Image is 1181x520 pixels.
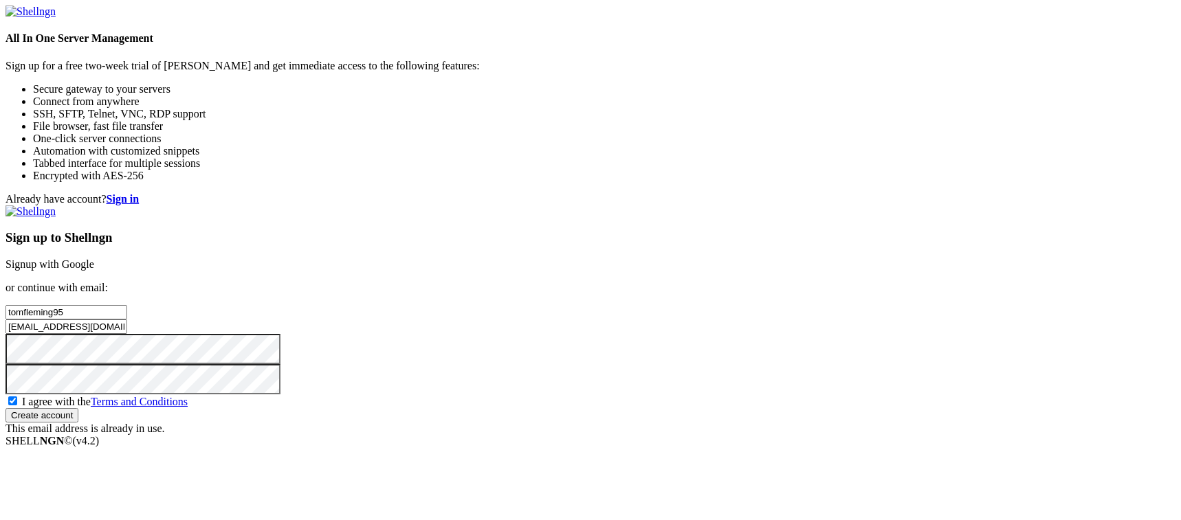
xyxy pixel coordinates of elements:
[33,95,1176,108] li: Connect from anywhere
[33,170,1176,182] li: Encrypted with AES-256
[33,120,1176,133] li: File browser, fast file transfer
[73,435,100,446] span: 4.2.0
[5,305,127,319] input: Full name
[33,145,1176,157] li: Automation with customized snippets
[22,396,188,407] span: I agree with the
[40,435,65,446] b: NGN
[5,282,1176,294] p: or continue with email:
[5,193,1176,205] div: Already have account?
[8,396,17,405] input: I agree with theTerms and Conditions
[33,133,1176,145] li: One-click server connections
[5,319,127,334] input: Email address
[5,422,1176,435] div: This email address is already in use.
[5,435,99,446] span: SHELL ©
[5,60,1176,72] p: Sign up for a free two-week trial of [PERSON_NAME] and get immediate access to the following feat...
[33,108,1176,120] li: SSH, SFTP, Telnet, VNC, RDP support
[5,32,1176,45] h4: All In One Server Management
[5,230,1176,245] h3: Sign up to Shellngn
[5,205,56,218] img: Shellngn
[33,157,1176,170] li: Tabbed interface for multiple sessions
[5,5,56,18] img: Shellngn
[91,396,188,407] a: Terms and Conditions
[5,258,94,270] a: Signup with Google
[5,408,78,422] input: Create account
[107,193,140,205] a: Sign in
[33,83,1176,95] li: Secure gateway to your servers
